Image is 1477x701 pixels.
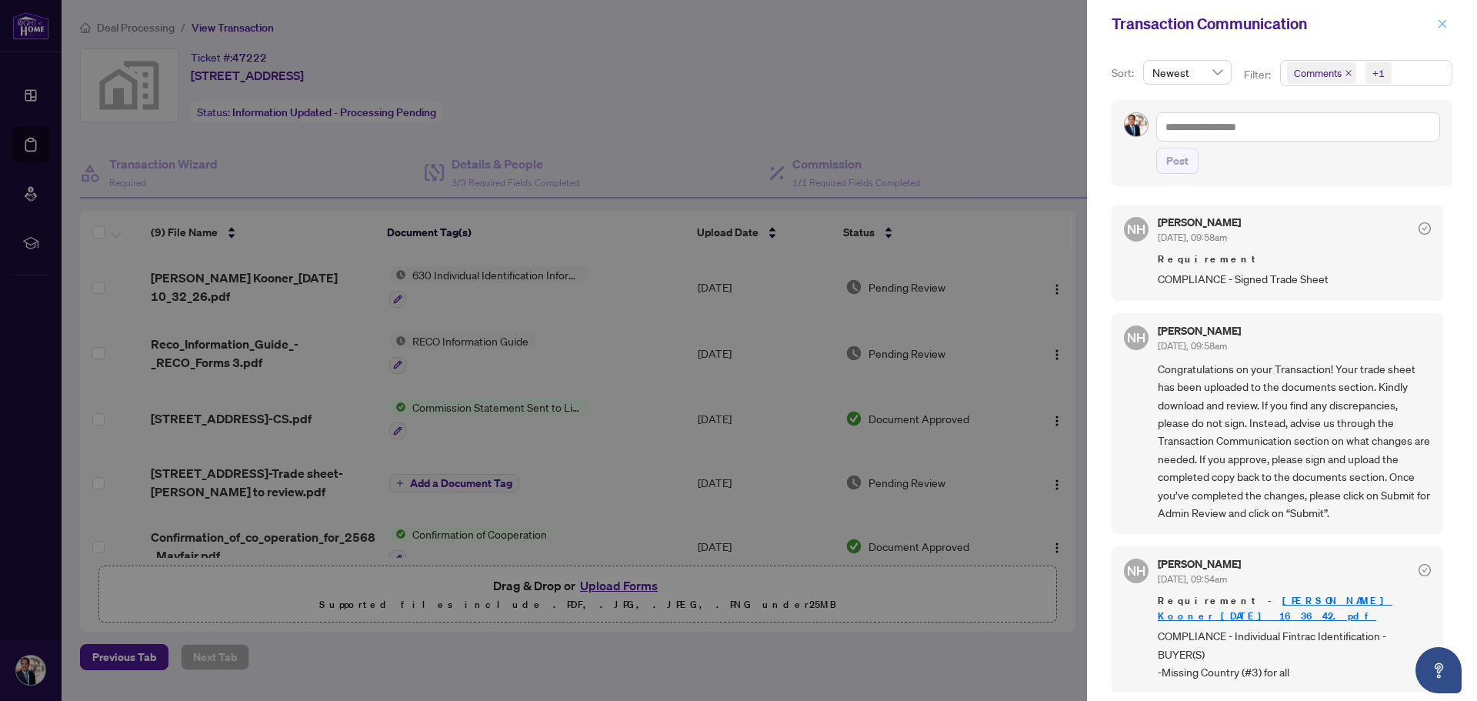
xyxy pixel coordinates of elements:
p: Filter: [1244,66,1273,83]
span: [DATE], 09:58am [1158,340,1227,352]
span: Comments [1287,62,1356,84]
button: Post [1156,148,1199,174]
span: [DATE], 09:58am [1158,232,1227,243]
span: Comments [1294,65,1342,81]
span: Requirement [1158,252,1431,267]
img: Profile Icon [1125,113,1148,136]
span: NH [1127,561,1145,581]
span: Congratulations on your Transaction! Your trade sheet has been uploaded to the documents section.... [1158,360,1431,522]
span: close [1345,69,1352,77]
h5: [PERSON_NAME] [1158,325,1241,336]
span: check-circle [1419,222,1431,235]
span: NH [1127,219,1145,239]
span: Requirement - [1158,593,1431,624]
h5: [PERSON_NAME] [1158,559,1241,569]
span: close [1437,18,1448,29]
h5: [PERSON_NAME] [1158,217,1241,228]
div: +1 [1372,65,1385,81]
span: [DATE], 09:54am [1158,573,1227,585]
span: Newest [1152,61,1222,84]
span: COMPLIANCE - Signed Trade Sheet [1158,270,1431,288]
button: Open asap [1415,647,1462,693]
span: check-circle [1419,564,1431,576]
p: Sort: [1112,65,1137,82]
div: Transaction Communication [1112,12,1432,35]
span: COMPLIANCE - Individual Fintrac Identification - BUYER(S) -Missing Country (#3) for all [1158,627,1431,681]
span: NH [1127,328,1145,348]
